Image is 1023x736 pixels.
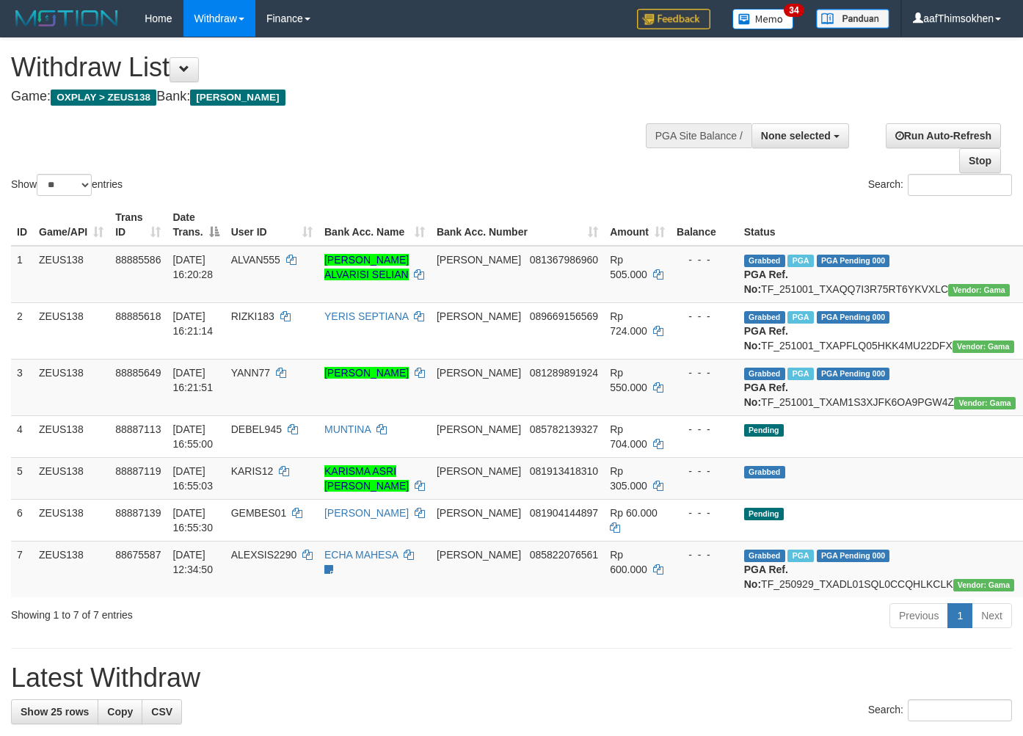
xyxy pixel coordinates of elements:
div: - - - [677,422,732,437]
span: Rp 724.000 [610,310,647,337]
th: Game/API: activate to sort column ascending [33,204,109,246]
span: 88887139 [115,507,161,519]
span: [DATE] 16:21:14 [172,310,213,337]
div: PGA Site Balance / [646,123,751,148]
span: ALVAN555 [231,254,280,266]
span: [DATE] 16:21:51 [172,367,213,393]
label: Search: [868,174,1012,196]
h1: Latest Withdraw [11,663,1012,693]
span: PGA Pending [817,311,890,324]
span: YANN77 [231,367,270,379]
span: Grabbed [744,550,785,562]
th: Balance [671,204,738,246]
th: Bank Acc. Name: activate to sort column ascending [318,204,431,246]
span: OXPLAY > ZEUS138 [51,90,156,106]
div: - - - [677,252,732,267]
a: YERIS SEPTIANA [324,310,408,322]
span: KARIS12 [231,465,274,477]
div: - - - [677,464,732,478]
span: [DATE] 12:34:50 [172,549,213,575]
span: 34 [784,4,804,17]
img: panduan.png [816,9,889,29]
img: Button%20Memo.svg [732,9,794,29]
span: Grabbed [744,311,785,324]
h4: Game: Bank: [11,90,667,104]
span: Copy 085782139327 to clipboard [530,423,598,435]
span: None selected [761,130,831,142]
td: ZEUS138 [33,541,109,597]
div: - - - [677,309,732,324]
span: Grabbed [744,255,785,267]
span: Rp 550.000 [610,367,647,393]
a: ECHA MAHESA [324,549,398,561]
span: [DATE] 16:20:28 [172,254,213,280]
a: Stop [959,148,1001,173]
span: [PERSON_NAME] [437,507,521,519]
span: [PERSON_NAME] [437,465,521,477]
span: PGA Pending [817,550,890,562]
span: Copy 081367986960 to clipboard [530,254,598,266]
div: - - - [677,365,732,380]
b: PGA Ref. No: [744,269,788,295]
th: Bank Acc. Number: activate to sort column ascending [431,204,604,246]
td: 2 [11,302,33,359]
span: RIZKI183 [231,310,274,322]
span: Rp 305.000 [610,465,647,492]
span: Vendor URL: https://trx31.1velocity.biz [953,579,1015,591]
a: Show 25 rows [11,699,98,724]
span: Rp 704.000 [610,423,647,450]
span: Show 25 rows [21,706,89,718]
div: Showing 1 to 7 of 7 entries [11,602,415,622]
b: PGA Ref. No: [744,325,788,351]
span: Pending [744,424,784,437]
td: 5 [11,457,33,499]
span: Grabbed [744,368,785,380]
td: ZEUS138 [33,457,109,499]
div: - - - [677,506,732,520]
span: [PERSON_NAME] [437,254,521,266]
th: Trans ID: activate to sort column ascending [109,204,167,246]
td: TF_251001_TXAPFLQ05HKK4MU22DFX [738,302,1022,359]
span: Vendor URL: https://trx31.1velocity.biz [948,284,1010,296]
span: Copy 089669156569 to clipboard [530,310,598,322]
span: Marked by aafanarl [787,368,813,380]
span: 88887113 [115,423,161,435]
label: Search: [868,699,1012,721]
td: ZEUS138 [33,246,109,303]
span: 88885618 [115,310,161,322]
h1: Withdraw List [11,53,667,82]
span: [DATE] 16:55:00 [172,423,213,450]
td: TF_251001_TXAM1S3XJFK6OA9PGW4Z [738,359,1022,415]
span: GEMBES01 [231,507,286,519]
select: Showentries [37,174,92,196]
a: CSV [142,699,182,724]
span: [DATE] 16:55:03 [172,465,213,492]
td: ZEUS138 [33,499,109,541]
span: [PERSON_NAME] [437,310,521,322]
span: PGA Pending [817,255,890,267]
img: Feedback.jpg [637,9,710,29]
span: Vendor URL: https://trx31.1velocity.biz [953,340,1014,353]
span: DEBEL945 [231,423,282,435]
span: CSV [151,706,172,718]
a: Next [972,603,1012,628]
td: 4 [11,415,33,457]
span: 88885586 [115,254,161,266]
div: - - - [677,547,732,562]
label: Show entries [11,174,123,196]
span: Copy 081289891924 to clipboard [530,367,598,379]
button: None selected [751,123,849,148]
a: Previous [889,603,948,628]
a: 1 [947,603,972,628]
th: Amount: activate to sort column ascending [604,204,671,246]
span: Grabbed [744,466,785,478]
td: 3 [11,359,33,415]
td: 1 [11,246,33,303]
span: Copy 081904144897 to clipboard [530,507,598,519]
span: [PERSON_NAME] [437,367,521,379]
td: ZEUS138 [33,415,109,457]
span: Marked by aafanarl [787,311,813,324]
span: [PERSON_NAME] [437,423,521,435]
b: PGA Ref. No: [744,564,788,590]
span: Rp 60.000 [610,507,658,519]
